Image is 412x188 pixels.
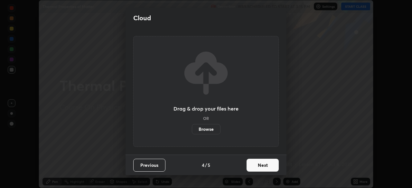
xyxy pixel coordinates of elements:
[133,159,165,172] button: Previous
[208,162,210,168] h4: 5
[133,14,151,22] h2: Cloud
[173,106,239,111] h3: Drag & drop your files here
[203,116,209,120] h5: OR
[247,159,279,172] button: Next
[205,162,207,168] h4: /
[202,162,204,168] h4: 4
